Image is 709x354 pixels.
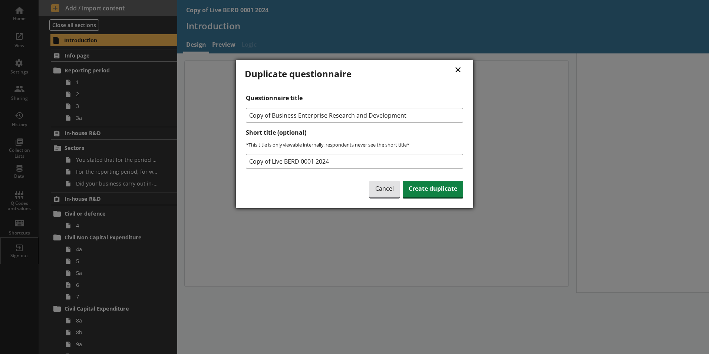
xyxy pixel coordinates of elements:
[246,129,463,137] label: Short title (optional)
[246,94,463,102] label: Questionnaire title
[246,141,463,148] p: *This title is only viewable internally, respondents never see the short title*
[245,68,452,87] h2: Duplicate questionnaire
[403,181,463,198] span: Create duplicate
[452,61,464,78] button: Close
[369,181,400,198] span: Cancel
